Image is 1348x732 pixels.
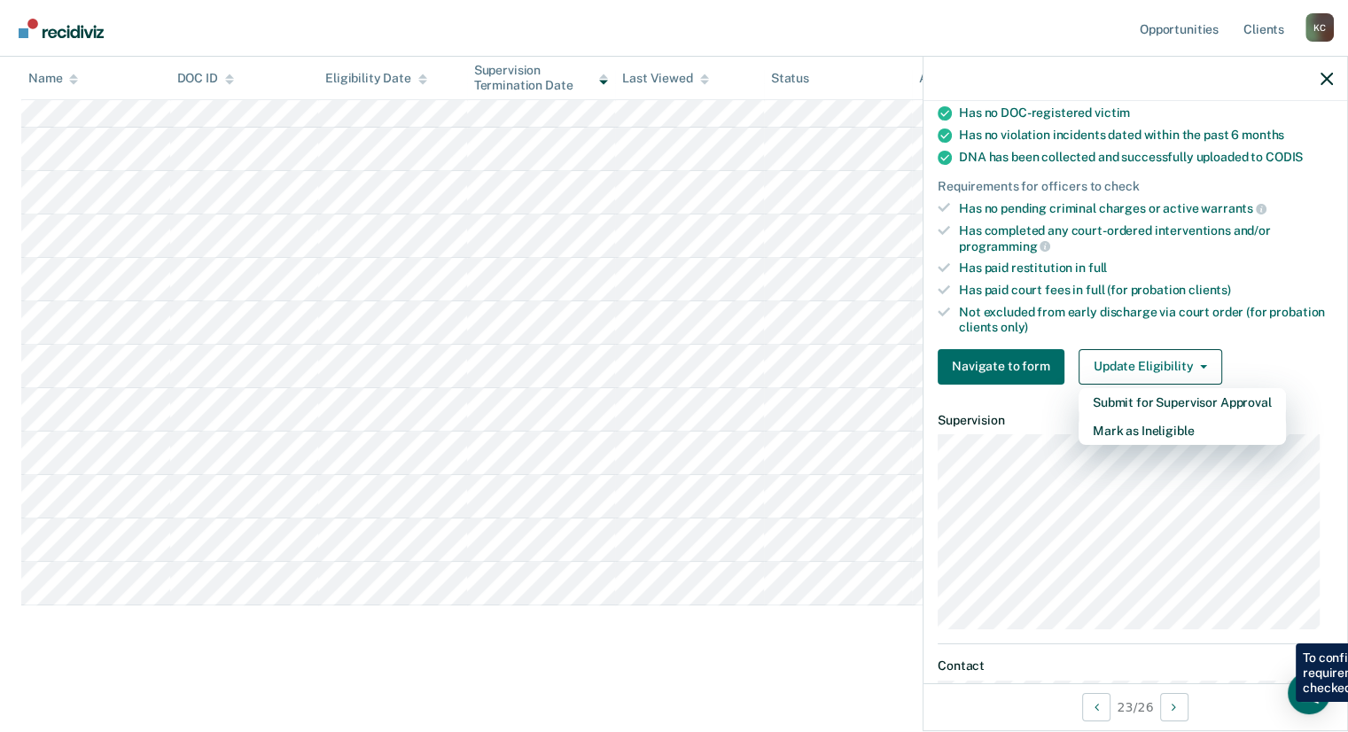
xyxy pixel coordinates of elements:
[1088,261,1107,275] span: full
[325,71,427,86] div: Eligibility Date
[1288,672,1330,714] div: Open Intercom Messenger
[1201,201,1266,215] span: warrants
[622,71,708,86] div: Last Viewed
[1079,388,1286,417] button: Submit for Supervisor Approval
[938,179,1333,194] div: Requirements for officers to check
[959,283,1333,298] div: Has paid court fees in full (for probation
[938,413,1333,428] dt: Supervision
[1079,417,1286,445] button: Mark as Ineligible
[474,63,609,93] div: Supervision Termination Date
[771,71,809,86] div: Status
[959,105,1333,121] div: Has no DOC-registered
[1305,13,1334,42] div: K C
[177,71,234,86] div: DOC ID
[959,223,1333,253] div: Has completed any court-ordered interventions and/or
[938,658,1333,674] dt: Contact
[1242,128,1284,142] span: months
[28,71,78,86] div: Name
[1266,150,1303,164] span: CODIS
[959,261,1333,276] div: Has paid restitution in
[959,128,1333,143] div: Has no violation incidents dated within the past 6
[1160,693,1188,721] button: Next Opportunity
[19,19,104,38] img: Recidiviz
[1305,13,1334,42] button: Profile dropdown button
[959,239,1050,253] span: programming
[919,71,1002,86] div: Assigned to
[923,683,1347,730] div: 23 / 26
[1079,349,1222,385] button: Update Eligibility
[938,349,1064,385] button: Navigate to form
[1001,320,1028,334] span: only)
[1188,283,1231,297] span: clients)
[959,150,1333,165] div: DNA has been collected and successfully uploaded to
[1095,105,1130,120] span: victim
[938,349,1071,385] a: Navigate to form link
[1082,693,1110,721] button: Previous Opportunity
[959,200,1333,216] div: Has no pending criminal charges or active
[959,305,1333,335] div: Not excluded from early discharge via court order (for probation clients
